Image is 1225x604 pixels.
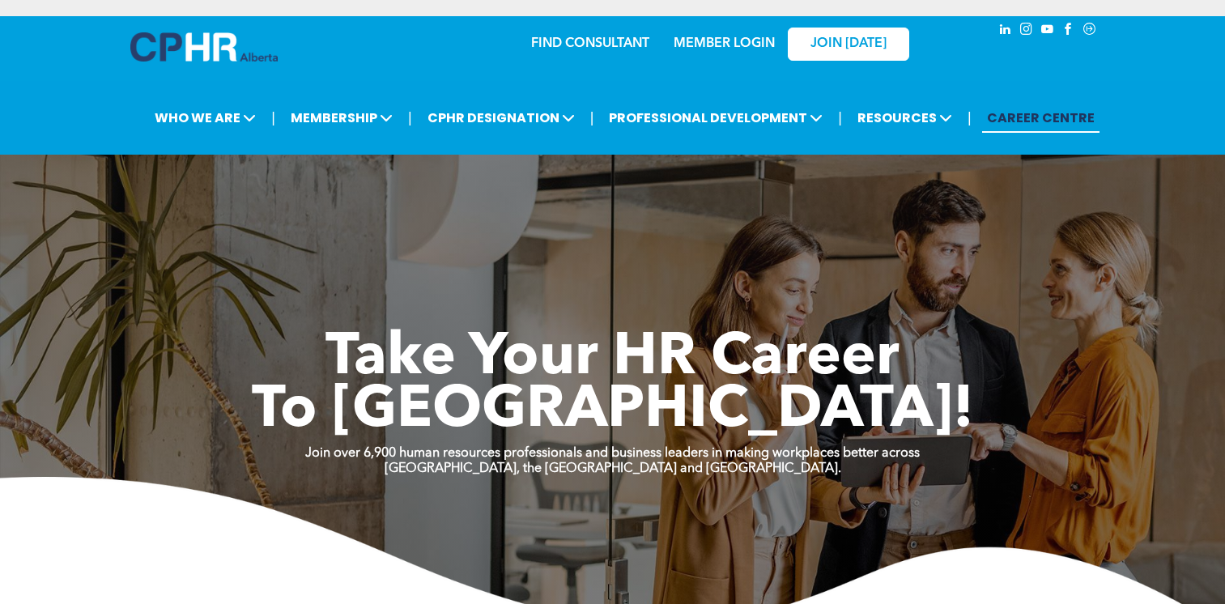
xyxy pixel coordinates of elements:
a: FIND CONSULTANT [531,37,649,50]
li: | [271,101,275,134]
a: JOIN [DATE] [788,28,909,61]
li: | [590,101,594,134]
a: MEMBER LOGIN [674,37,775,50]
span: CPHR DESIGNATION [423,103,580,133]
li: | [968,101,972,134]
a: facebook [1060,20,1078,42]
a: Social network [1081,20,1099,42]
li: | [838,101,842,134]
span: WHO WE ARE [150,103,261,133]
span: PROFESSIONAL DEVELOPMENT [604,103,827,133]
span: Take Your HR Career [325,330,900,388]
img: A blue and white logo for cp alberta [130,32,278,62]
strong: [GEOGRAPHIC_DATA], the [GEOGRAPHIC_DATA] and [GEOGRAPHIC_DATA]. [385,462,841,475]
strong: Join over 6,900 human resources professionals and business leaders in making workplaces better ac... [305,447,920,460]
li: | [408,101,412,134]
span: RESOURCES [853,103,957,133]
a: CAREER CENTRE [982,103,1100,133]
a: instagram [1018,20,1036,42]
a: linkedin [997,20,1014,42]
span: To [GEOGRAPHIC_DATA]! [252,382,974,440]
span: MEMBERSHIP [286,103,398,133]
span: JOIN [DATE] [810,36,887,52]
a: youtube [1039,20,1057,42]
